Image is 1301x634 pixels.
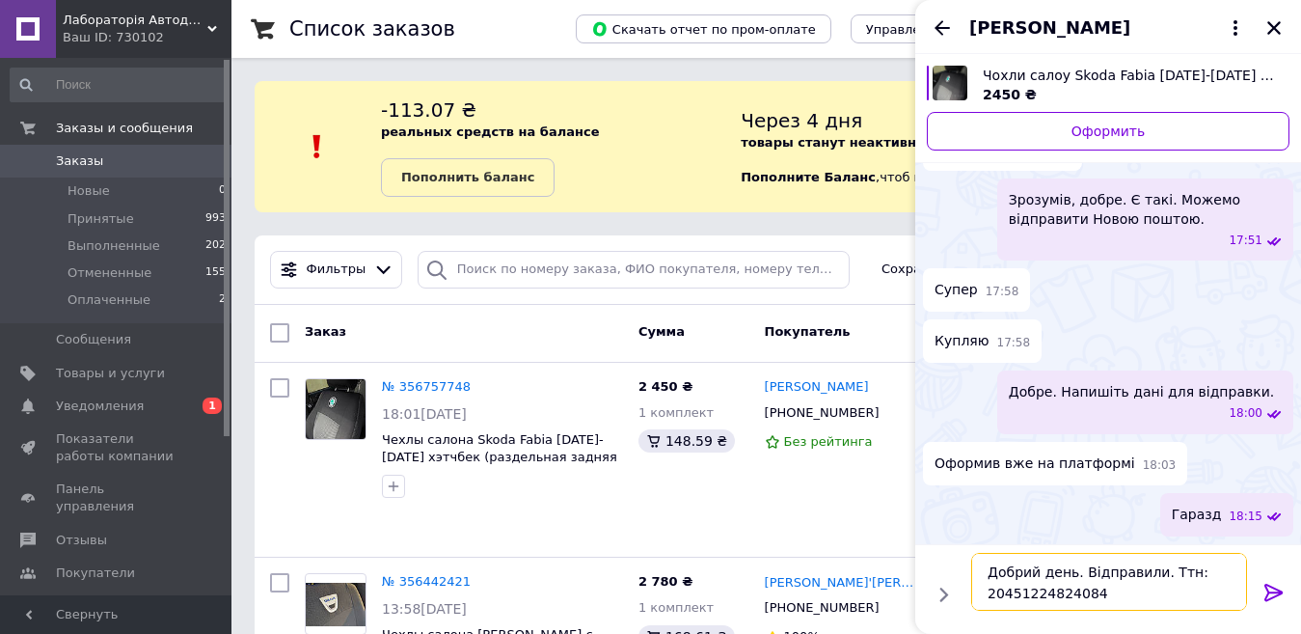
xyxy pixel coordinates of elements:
[983,87,1037,102] span: 2450 ₴
[741,96,1278,197] div: , чтоб и далее получать заказы
[1143,457,1177,474] span: 18:03 11.08.2025
[56,532,107,549] span: Отзывы
[1262,16,1286,40] button: Закрыть
[68,182,110,200] span: Новые
[56,481,178,515] span: Панель управления
[205,264,226,282] span: 155
[881,261,1039,279] span: Сохраненные фильтры:
[63,12,207,29] span: Лабораторія Автодекору
[382,406,467,422] span: 18:01[DATE]
[576,14,831,43] button: Скачать отчет по пром-оплате
[1229,405,1262,422] span: 18:00 11.08.2025
[205,210,226,228] span: 993
[591,20,816,38] span: Скачать отчет по пром-оплате
[68,210,134,228] span: Принятые
[205,237,226,255] span: 202
[927,66,1289,104] a: Посмотреть товар
[68,237,160,255] span: Выполненные
[56,365,165,382] span: Товары и услуги
[931,582,956,607] button: Показать кнопки
[381,158,555,197] a: Пополнить баланс
[935,280,978,300] span: Супер
[381,124,600,139] b: реальных средств на балансе
[741,170,876,184] b: Пополните Баланс
[382,574,471,589] a: № 356442421
[761,400,883,426] div: [PHONE_NUMBER]
[638,405,714,420] span: 1 комплект
[765,324,851,339] span: Покупатель
[969,15,1247,41] button: [PERSON_NAME]
[933,66,967,100] img: 1717077280_w640_h640_chehly-salona-skoda.jpg
[382,379,471,394] a: № 356757748
[638,379,692,394] span: 2 450 ₴
[305,324,346,339] span: Заказ
[1229,509,1262,525] span: 18:15 11.08.2025
[741,135,928,150] b: товары станут неактивны
[851,14,1033,43] button: Управление статусами
[68,264,151,282] span: Отмененные
[866,22,1017,37] span: Управление статусами
[68,291,150,309] span: Оплаченные
[10,68,228,102] input: Поиск
[765,574,917,593] a: [PERSON_NAME]'[PERSON_NAME]
[381,98,476,122] span: -113.07 ₴
[935,454,1135,474] span: Оформив вже на платформі
[56,152,103,170] span: Заказы
[56,331,131,348] span: Сообщения
[306,379,366,439] img: Фото товару
[219,291,226,309] span: 2
[741,109,862,132] span: Через 4 дня
[986,284,1019,300] span: 17:58 11.08.2025
[931,16,954,40] button: Назад
[971,553,1247,611] textarea: Добрий день. Відправили. Ттн: 20451224824084
[784,434,873,449] span: Без рейтинга
[638,324,685,339] span: Сумма
[56,565,135,582] span: Покупатели
[927,112,1289,151] a: Оформить
[306,583,366,627] img: Фото товару
[638,429,735,453] div: 148.59 ₴
[1009,382,1274,401] span: Добре. Напишіть дані для відправки.
[63,29,231,46] div: Ваш ID: 730102
[935,331,989,351] span: Купляю
[56,120,193,137] span: Заказы и сообщения
[219,182,226,200] span: 0
[638,600,714,615] span: 1 комплект
[56,398,144,415] span: Уведомления
[418,251,850,289] input: Поиск по номеру заказа, ФИО покупателя, номеру телефона, Email, номеру накладной
[969,15,1130,41] span: [PERSON_NAME]
[997,335,1031,351] span: 17:58 11.08.2025
[1009,190,1282,229] span: Зрозумів, добре. Є такі. Можемо відправити Новою поштою.
[382,601,467,617] span: 13:58[DATE]
[382,432,617,482] a: Чехлы салона Skoda Fabia [DATE]-[DATE] хэтчбек (раздельная задняя спинка) авточехлы Шкода Фабия
[638,574,692,589] span: 2 780 ₴
[761,595,883,620] div: [PHONE_NUMBER]
[765,378,869,397] a: [PERSON_NAME]
[303,132,332,161] img: :exclamation:
[1229,233,1262,249] span: 17:51 11.08.2025
[1172,505,1222,525] span: Гаразд
[203,398,222,414] span: 1
[401,170,534,184] b: Пополнить баланс
[305,378,366,440] a: Фото товару
[983,66,1274,85] span: Чохли салоу Skoda Fabia [DATE]-[DATE] р хетчбек (роздільна задняя спинка) авточохли Шкода Фабія
[289,17,455,41] h1: Список заказов
[307,261,366,279] span: Фильтры
[56,430,178,465] span: Показатели работы компании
